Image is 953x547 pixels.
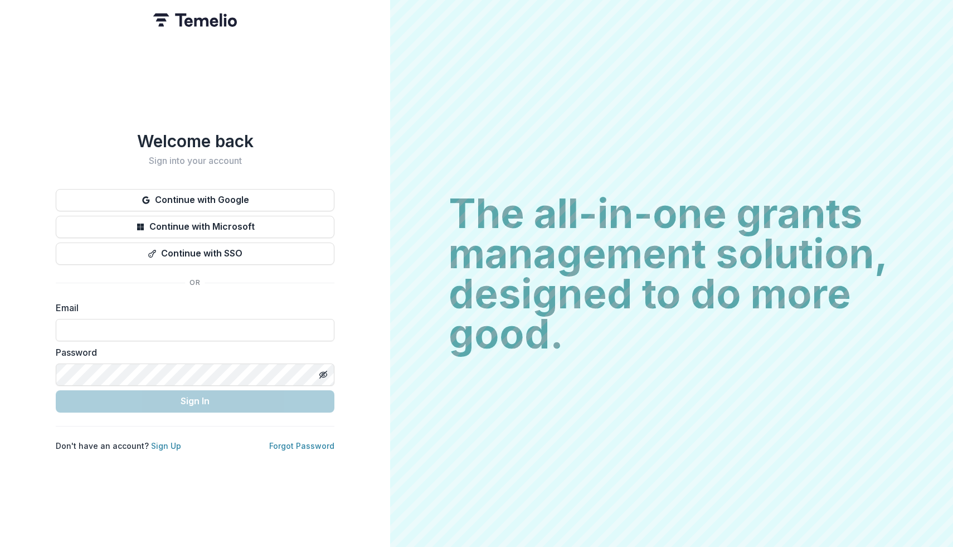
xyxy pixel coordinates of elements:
img: Temelio [153,13,237,27]
button: Sign In [56,390,334,413]
button: Continue with Google [56,189,334,211]
a: Forgot Password [269,441,334,451]
label: Email [56,301,328,314]
h2: Sign into your account [56,156,334,166]
button: Continue with Microsoft [56,216,334,238]
label: Password [56,346,328,359]
button: Continue with SSO [56,243,334,265]
h1: Welcome back [56,131,334,151]
p: Don't have an account? [56,440,181,452]
a: Sign Up [151,441,181,451]
button: Toggle password visibility [314,366,332,384]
